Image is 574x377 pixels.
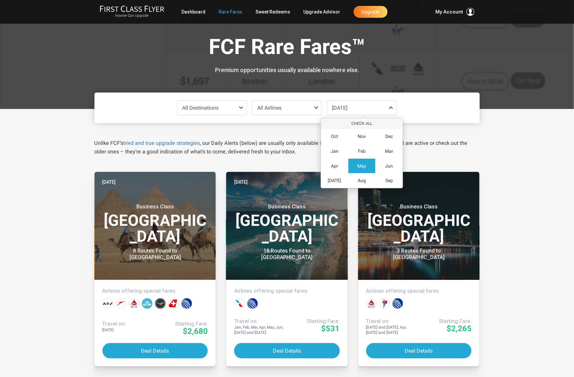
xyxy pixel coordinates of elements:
div: Delta Airlines [129,298,139,309]
button: Deal Details [102,343,208,359]
span: Sep [385,178,393,183]
span: Oct [331,134,338,139]
button: Deal Details [366,343,472,359]
h4: Airlines offering special fares: [102,288,208,294]
div: United [393,298,403,309]
time: [DATE] [102,178,116,186]
span: All Airlines [257,105,282,111]
time: [DATE] [234,178,248,186]
a: Dashboard [182,6,206,18]
span: Mar [385,148,393,154]
span: Nov [358,134,366,139]
h4: Airlines offering special fares: [366,288,472,294]
span: Apr [331,163,338,169]
div: LATAM [379,298,390,309]
h3: [GEOGRAPHIC_DATA] [234,203,340,244]
div: Austrian Airlines‎ [116,298,126,309]
div: Swiss [168,298,179,309]
div: 18 Routes Found to [GEOGRAPHIC_DATA] [246,248,328,261]
span: May [358,163,367,169]
h3: [GEOGRAPHIC_DATA] [102,203,208,244]
img: First Class Flyer [100,5,164,12]
div: 3 Routes Found to [GEOGRAPHIC_DATA] [378,248,460,261]
a: [DATE]Business Class[GEOGRAPHIC_DATA]18 Routes Found to [GEOGRAPHIC_DATA]Airlines offering specia... [226,172,348,366]
span: Aug [358,178,366,183]
div: Air France [102,298,113,309]
div: United [247,298,258,309]
div: Delta Airlines [366,298,377,309]
button: My Account [436,8,475,16]
a: Upgrade Advisor [304,6,341,18]
small: Business Class [246,203,328,210]
a: A week agoBusiness Class[GEOGRAPHIC_DATA]3 Routes Found to [GEOGRAPHIC_DATA]Airlines offering spe... [358,172,480,366]
div: United [181,298,192,309]
a: Sweet Redeems [256,6,290,18]
h1: FCF Rare Fares™ [99,36,475,61]
span: [DATE] [328,178,342,183]
small: Anyone Can Upgrade [100,13,164,18]
a: [DATE]Business Class[GEOGRAPHIC_DATA]8 Routes Found to [GEOGRAPHIC_DATA]Airlines offering special... [95,172,216,366]
a: Rare Fares [219,6,243,18]
h3: [GEOGRAPHIC_DATA] [366,203,472,244]
p: Unlike FCF’s , our Daily Alerts (below) are usually only available for a short time. Jump on thos... [95,139,480,156]
a: Upgrade [354,6,388,18]
small: Business Class [114,203,196,210]
span: Jan [331,148,339,154]
button: Deal Details [234,343,340,359]
button: Check All [321,118,403,129]
span: My Account [436,8,463,16]
h3: Premium opportunities usually available nowhere else. [99,67,475,73]
span: Jun [385,163,393,169]
span: Dec [385,134,393,139]
a: First Class FlyerAnyone Can Upgrade [100,5,164,18]
h4: Airlines offering special fares: [234,288,340,294]
small: Business Class [378,203,460,210]
span: All Destinations [182,105,219,111]
div: Lufthansa [155,298,166,309]
span: Feb [358,148,366,154]
div: 8 Routes Found to [GEOGRAPHIC_DATA] [114,248,196,261]
div: American Airlines [234,298,245,309]
div: KLM [142,298,152,309]
span: [DATE] [332,105,348,111]
a: tried and true upgrade strategies [123,140,200,146]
